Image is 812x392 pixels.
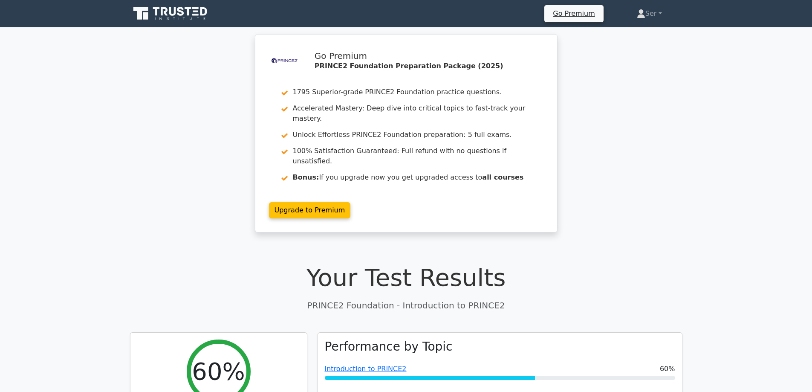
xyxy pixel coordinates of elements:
[130,263,682,292] h1: Your Test Results
[548,8,600,19] a: Go Premium
[192,357,245,386] h2: 60%
[660,364,675,374] span: 60%
[325,340,453,354] h3: Performance by Topic
[616,5,682,22] a: Ser
[325,365,407,373] a: Introduction to PRINCE2
[130,299,682,312] p: PRINCE2 Foundation - Introduction to PRINCE2
[269,202,351,218] a: Upgrade to Premium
